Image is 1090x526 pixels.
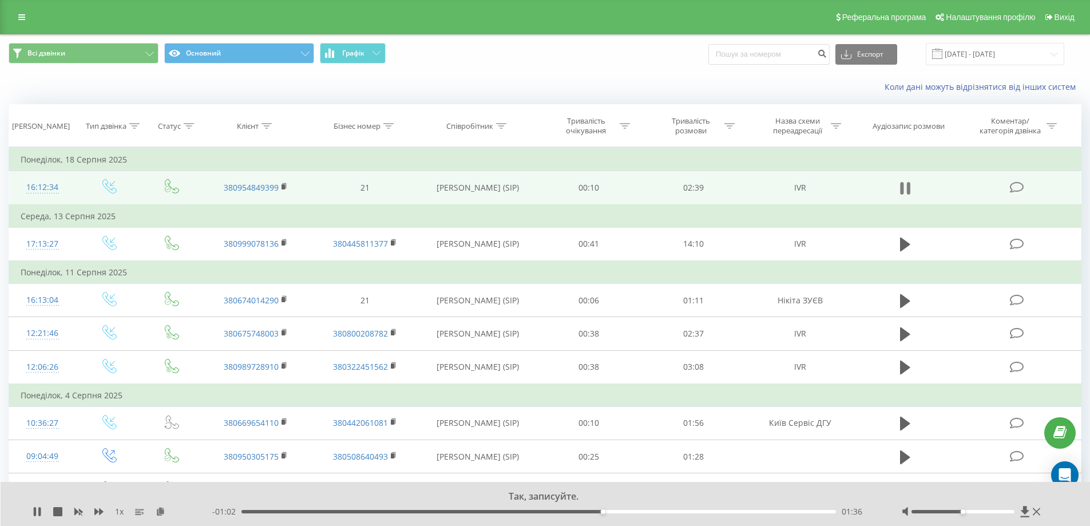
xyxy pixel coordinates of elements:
td: 00:00 [641,473,746,507]
a: 380950305175 [224,451,279,462]
span: Вихід [1055,13,1075,22]
div: Статус [158,121,181,131]
a: 380669654110 [224,417,279,428]
span: - 01:02 [212,506,241,517]
div: Бізнес номер [334,121,380,131]
div: Тривалість розмови [660,116,722,136]
a: 380442061081 [333,417,388,428]
div: Назва схеми переадресації [767,116,828,136]
td: 00:32 [537,473,641,507]
div: 10:36:27 [21,412,65,434]
span: Всі дзвінки [27,49,65,58]
td: 00:06 [537,284,641,317]
td: 00:38 [537,317,641,350]
span: 01:36 [842,506,862,517]
td: Понеділок, 4 Серпня 2025 [9,384,1081,407]
td: 21 [310,171,419,205]
td: Понеділок, 18 Серпня 2025 [9,148,1081,171]
div: 12:06:26 [21,356,65,378]
td: 00:10 [537,171,641,205]
td: [PERSON_NAME] (SIP) [419,227,537,261]
div: 17:13:27 [21,233,65,255]
a: 380445811377 [333,238,388,249]
td: [PERSON_NAME] (SIP) [419,284,537,317]
td: Середа, 13 Серпня 2025 [9,205,1081,228]
td: 21 [310,284,419,317]
td: 03:08 [641,350,746,384]
a: 380675748003 [224,328,279,339]
div: Тривалість очікування [556,116,617,136]
a: 380999078136 [224,238,279,249]
input: Пошук за номером [708,44,830,65]
td: IVR [746,171,854,205]
span: Реферальна програма [842,13,926,22]
td: IVR [746,350,854,384]
button: Всі дзвінки [9,43,158,64]
div: 12:21:46 [21,322,65,345]
div: Клієнт [237,121,259,131]
td: 01:28 [641,440,746,473]
td: 00:25 [537,440,641,473]
td: [PERSON_NAME] (SIP) [419,317,537,350]
button: Основний [164,43,314,64]
a: 380989728910 [224,361,279,372]
td: IVR [746,227,854,261]
div: 16:13:04 [21,289,65,311]
div: Коментар/категорія дзвінка [977,116,1044,136]
td: Київ Сервіс ДГУ [746,406,854,440]
a: 380322451562 [333,361,388,372]
td: [PERSON_NAME] (SIP) [419,440,537,473]
td: IVR [746,317,854,350]
span: 1 x [115,506,124,517]
td: 00:10 [537,406,641,440]
div: 16:12:34 [21,176,65,199]
span: Графік [342,49,364,57]
td: [PERSON_NAME] (SIP) [419,406,537,440]
div: Open Intercom Messenger [1051,461,1079,489]
td: Нікіта ЗУЄВ [746,284,854,317]
div: Аудіозапис розмови [873,121,945,131]
div: [PERSON_NAME] [12,121,70,131]
td: [PERSON_NAME] (SIP) [419,350,537,384]
button: Графік [320,43,386,64]
td: 02:37 [641,317,746,350]
td: 00:41 [537,227,641,261]
div: Accessibility label [600,509,605,514]
td: 02:39 [641,171,746,205]
a: 380800208782 [333,328,388,339]
a: 380508640493 [333,451,388,462]
a: 380954849399 [224,182,279,193]
a: 380674014290 [224,295,279,306]
td: 01:11 [641,284,746,317]
div: Так, записуйте. [134,491,942,503]
div: Співробітник [446,121,493,131]
span: Розмова не відбулась [883,479,928,500]
div: Тип дзвінка [86,121,126,131]
div: Accessibility label [961,509,965,514]
div: 08:07:39 [21,478,65,501]
td: 14:10 [641,227,746,261]
td: [PERSON_NAME] (SIP) [419,473,537,507]
td: [PERSON_NAME] (SIP) [419,171,537,205]
button: Експорт [835,44,897,65]
td: 00:38 [537,350,641,384]
span: Налаштування профілю [946,13,1035,22]
a: Коли дані можуть відрізнятися вiд інших систем [885,81,1081,92]
div: 09:04:49 [21,445,65,468]
td: Понеділок, 11 Серпня 2025 [9,261,1081,284]
td: 01:56 [641,406,746,440]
